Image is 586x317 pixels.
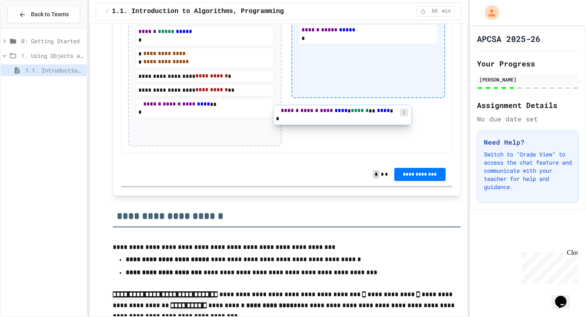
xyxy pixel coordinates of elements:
div: My Account [476,3,501,22]
iframe: chat widget [518,249,578,284]
span: 0: Getting Started [21,37,83,45]
span: 1.1. Introduction to Algorithms, Programming, and Compilers [25,66,83,75]
h1: APCSA 2025-26 [477,33,540,44]
h2: Your Progress [477,58,579,69]
p: Switch to "Grade View" to access the chat feature and communicate with your teacher for help and ... [484,150,572,191]
iframe: chat widget [552,284,578,309]
span: 1. Using Objects and Methods [21,51,83,60]
div: No due date set [477,114,579,124]
div: [PERSON_NAME] [479,76,576,83]
button: Back to Teams [7,6,80,23]
span: / [106,8,109,15]
span: min [442,8,451,15]
div: Chat with us now!Close [3,3,56,52]
span: 1.1. Introduction to Algorithms, Programming, and Compilers [112,7,343,16]
h3: Need Help? [484,137,572,147]
span: Back to Teams [31,10,69,19]
span: 60 [428,8,441,15]
h2: Assignment Details [477,99,579,111]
